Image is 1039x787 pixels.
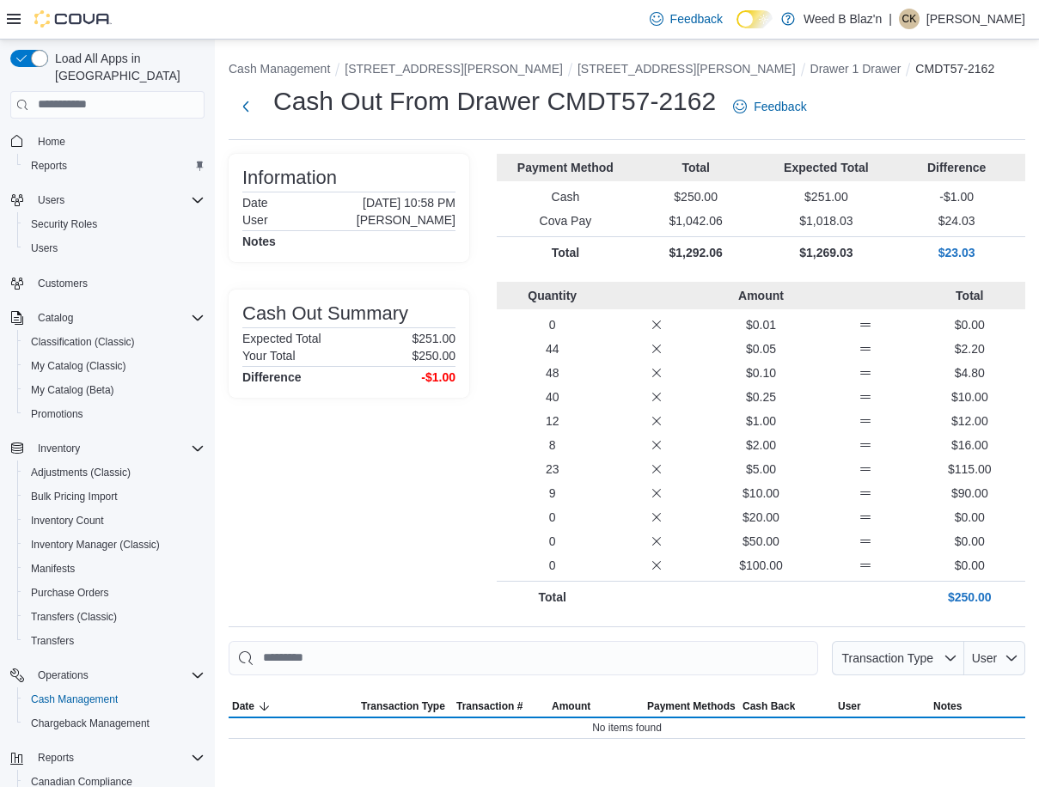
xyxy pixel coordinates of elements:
[17,485,211,509] button: Bulk Pricing Import
[31,514,104,528] span: Inventory Count
[24,238,64,259] a: Users
[24,558,205,579] span: Manifests
[712,436,810,454] p: $2.00
[24,713,156,734] a: Chargeback Management
[504,533,601,550] p: 0
[3,271,211,296] button: Customers
[3,746,211,770] button: Reports
[736,28,737,29] span: Dark Mode
[841,651,933,665] span: Transaction Type
[964,641,1025,675] button: User
[921,557,1018,574] p: $0.00
[504,244,627,261] p: Total
[3,436,211,461] button: Inventory
[31,747,81,768] button: Reports
[895,188,1018,205] p: -$1.00
[899,9,920,29] div: Crystal Kuranyi
[634,159,758,176] p: Total
[24,534,167,555] a: Inventory Manager (Classic)
[895,244,1018,261] p: $23.03
[242,349,296,363] h6: Your Total
[24,404,90,424] a: Promotions
[921,316,1018,333] p: $0.00
[24,558,82,579] a: Manifests
[31,538,160,552] span: Inventory Manager (Classic)
[24,607,205,627] span: Transfers (Classic)
[634,188,758,205] p: $250.00
[31,131,72,152] a: Home
[31,407,83,421] span: Promotions
[754,98,806,115] span: Feedback
[921,461,1018,478] p: $115.00
[3,663,211,687] button: Operations
[38,751,74,765] span: Reports
[17,212,211,236] button: Security Roles
[456,699,523,713] span: Transaction #
[229,89,263,124] button: Next
[31,190,71,210] button: Users
[31,692,118,706] span: Cash Management
[838,699,861,713] span: User
[34,10,112,27] img: Cova
[24,462,138,483] a: Adjustments (Classic)
[38,442,80,455] span: Inventory
[242,196,268,210] h6: Date
[31,308,205,328] span: Catalog
[24,404,205,424] span: Promotions
[895,159,1018,176] p: Difference
[504,589,601,606] p: Total
[504,212,627,229] p: Cova Pay
[504,159,627,176] p: Payment Method
[24,238,205,259] span: Users
[17,605,211,629] button: Transfers (Classic)
[504,436,601,454] p: 8
[634,212,758,229] p: $1,042.06
[504,388,601,406] p: 40
[31,272,205,294] span: Customers
[242,235,276,248] h4: Notes
[647,699,736,713] span: Payment Methods
[504,364,601,381] p: 48
[3,188,211,212] button: Users
[17,581,211,605] button: Purchase Orders
[31,335,135,349] span: Classification (Classic)
[24,156,74,176] a: Reports
[3,306,211,330] button: Catalog
[712,557,810,574] p: $100.00
[31,383,114,397] span: My Catalog (Beta)
[634,244,758,261] p: $1,292.06
[3,129,211,154] button: Home
[345,62,563,76] button: [STREET_ADDRESS][PERSON_NAME]
[38,668,89,682] span: Operations
[273,84,716,119] h1: Cash Out From Drawer CMDT57-2162
[412,332,455,345] p: $251.00
[712,485,810,502] p: $10.00
[242,213,268,227] h6: User
[712,509,810,526] p: $20.00
[712,412,810,430] p: $1.00
[933,699,962,713] span: Notes
[24,356,133,376] a: My Catalog (Classic)
[361,699,445,713] span: Transaction Type
[743,699,795,713] span: Cash Back
[712,533,810,550] p: $50.00
[17,354,211,378] button: My Catalog (Classic)
[765,244,889,261] p: $1,269.03
[921,533,1018,550] p: $0.00
[24,510,205,531] span: Inventory Count
[31,190,205,210] span: Users
[38,135,65,149] span: Home
[31,747,205,768] span: Reports
[17,330,211,354] button: Classification (Classic)
[31,159,67,173] span: Reports
[902,9,917,29] span: CK
[31,241,58,255] span: Users
[643,2,730,36] a: Feedback
[31,131,205,152] span: Home
[17,687,211,711] button: Cash Management
[24,380,205,400] span: My Catalog (Beta)
[24,332,142,352] a: Classification (Classic)
[504,340,601,357] p: 44
[24,583,116,603] a: Purchase Orders
[712,388,810,406] p: $0.25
